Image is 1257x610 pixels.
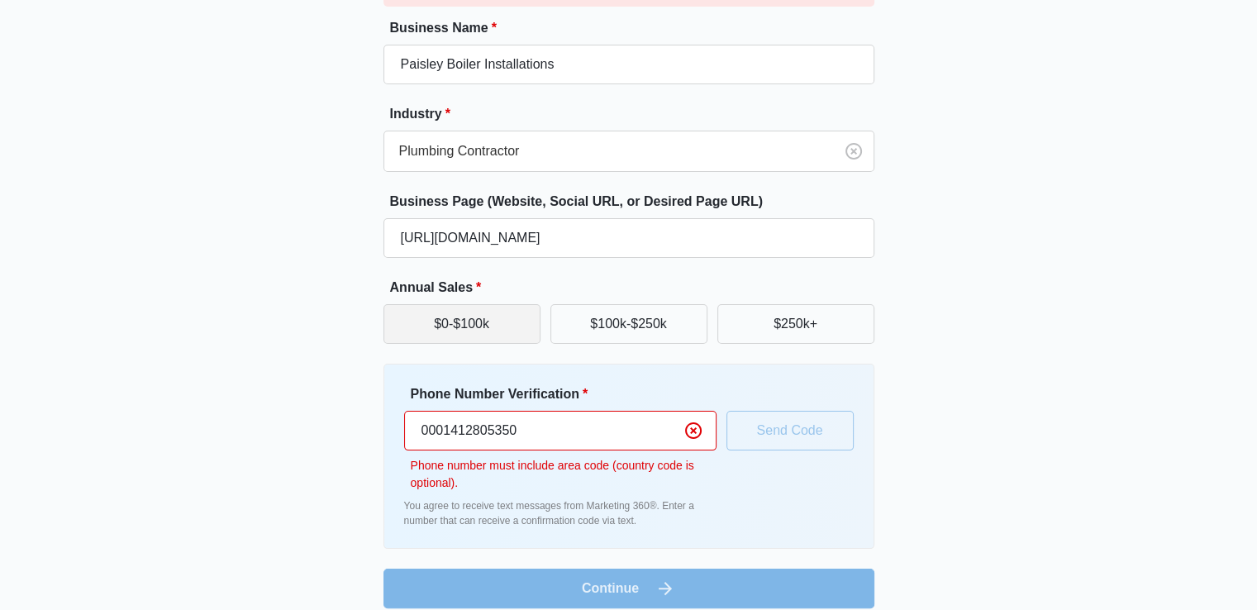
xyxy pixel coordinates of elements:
[383,45,874,84] input: e.g. Jane's Plumbing
[717,304,874,344] button: $250k+
[550,304,707,344] button: $100k-$250k
[411,457,717,492] p: Phone number must include area code (country code is optional).
[390,104,881,124] label: Industry
[390,278,881,298] label: Annual Sales
[390,18,881,38] label: Business Name
[404,411,717,450] input: Ex. +1-555-555-5555
[390,192,881,212] label: Business Page (Website, Social URL, or Desired Page URL)
[404,498,717,528] p: You agree to receive text messages from Marketing 360®. Enter a number that can receive a confirm...
[680,417,707,444] button: Clear
[411,384,723,404] label: Phone Number Verification
[383,218,874,258] input: e.g. janesplumbing.com
[840,138,867,164] button: Clear
[383,304,540,344] button: $0-$100k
